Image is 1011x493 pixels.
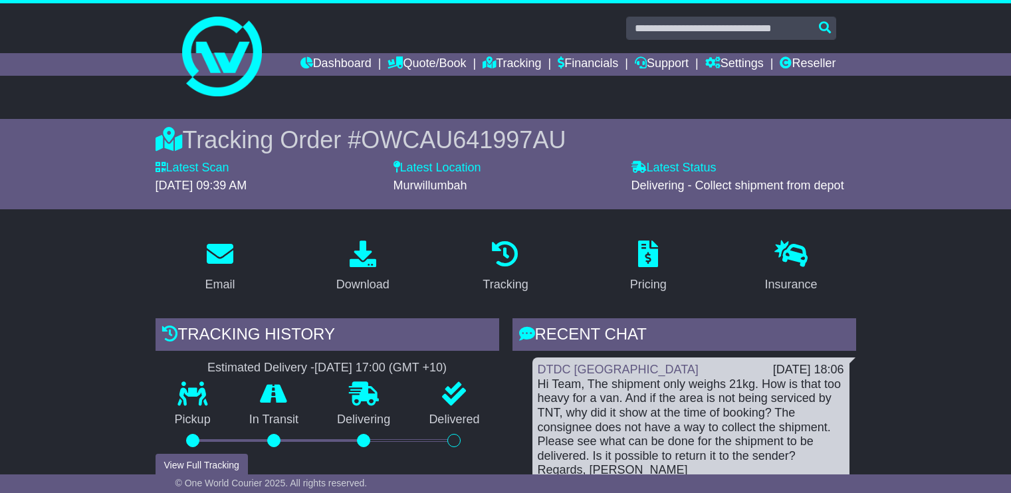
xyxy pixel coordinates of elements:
[630,276,667,294] div: Pricing
[336,276,390,294] div: Download
[156,361,499,375] div: Estimated Delivery -
[773,363,844,377] div: [DATE] 18:06
[156,413,230,427] p: Pickup
[393,179,467,192] span: Murwillumbah
[156,161,229,175] label: Latest Scan
[538,377,844,478] div: Hi Team, The shipment only weighs 21kg. How is that too heavy for a van. And if the area is not b...
[780,53,836,76] a: Reseller
[196,236,243,298] a: Email
[361,126,566,153] span: OWCAU641997AU
[156,126,856,154] div: Tracking Order #
[156,318,499,354] div: Tracking history
[631,161,717,175] label: Latest Status
[558,53,618,76] a: Financials
[314,361,447,375] div: [DATE] 17:00 (GMT +10)
[230,413,318,427] p: In Transit
[635,53,689,76] a: Support
[393,161,481,175] label: Latest Location
[156,179,247,192] span: [DATE] 09:39 AM
[156,454,248,477] button: View Full Tracking
[175,478,368,488] span: © One World Courier 2025. All rights reserved.
[483,276,528,294] div: Tracking
[388,53,466,76] a: Quote/Book
[318,413,409,427] p: Delivering
[538,363,699,376] a: DTDC [GEOGRAPHIC_DATA]
[512,318,856,354] div: RECENT CHAT
[631,179,844,192] span: Delivering - Collect shipment from depot
[765,276,818,294] div: Insurance
[409,413,499,427] p: Delivered
[705,53,764,76] a: Settings
[621,236,675,298] a: Pricing
[300,53,372,76] a: Dashboard
[474,236,536,298] a: Tracking
[483,53,541,76] a: Tracking
[205,276,235,294] div: Email
[328,236,398,298] a: Download
[756,236,826,298] a: Insurance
